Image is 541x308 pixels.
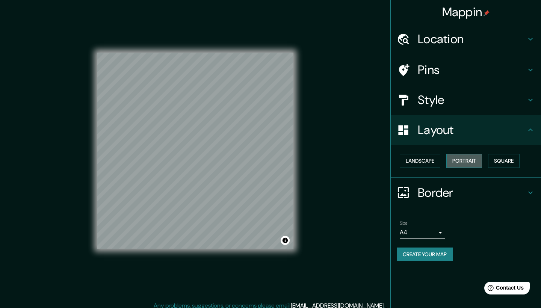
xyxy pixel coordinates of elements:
button: Landscape [400,154,440,168]
div: Border [391,178,541,208]
iframe: Help widget launcher [474,279,533,300]
h4: Style [418,92,526,107]
button: Toggle attribution [281,236,290,245]
canvas: Map [97,53,293,249]
div: Layout [391,115,541,145]
button: Square [488,154,520,168]
button: Create your map [397,248,453,261]
img: pin-icon.png [484,10,490,16]
h4: Mappin [442,5,490,20]
h4: Location [418,32,526,47]
div: Pins [391,55,541,85]
label: Size [400,220,408,226]
div: Location [391,24,541,54]
div: A4 [400,226,445,239]
h4: Pins [418,62,526,77]
h4: Layout [418,122,526,137]
button: Portrait [446,154,482,168]
h4: Border [418,185,526,200]
div: Style [391,85,541,115]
